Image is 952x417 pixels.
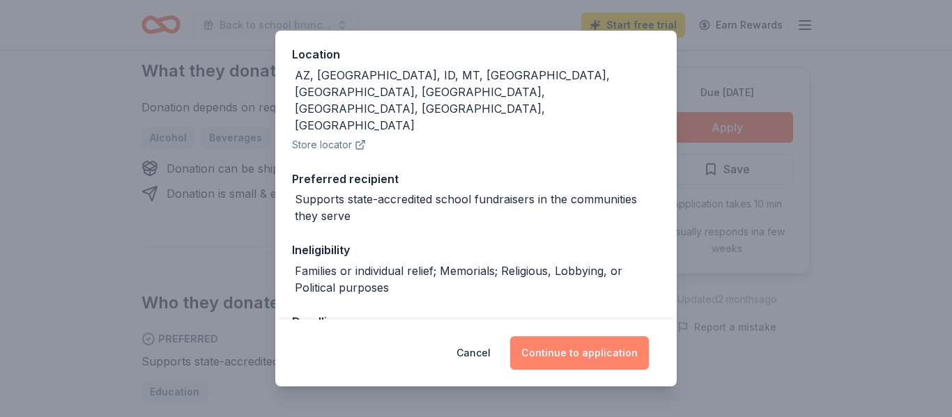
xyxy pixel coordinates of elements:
[292,313,660,331] div: Deadline
[295,262,660,296] div: Families or individual relief; Memorials; Religious, Lobbying, or Political purposes
[292,45,660,63] div: Location
[510,336,649,370] button: Continue to application
[456,336,491,370] button: Cancel
[292,241,660,259] div: Ineligibility
[295,191,660,224] div: Supports state-accredited school fundraisers in the communities they serve
[292,136,366,153] button: Store locator
[295,67,660,134] div: AZ, [GEOGRAPHIC_DATA], ID, MT, [GEOGRAPHIC_DATA], [GEOGRAPHIC_DATA], [GEOGRAPHIC_DATA], [GEOGRAPH...
[292,170,660,188] div: Preferred recipient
